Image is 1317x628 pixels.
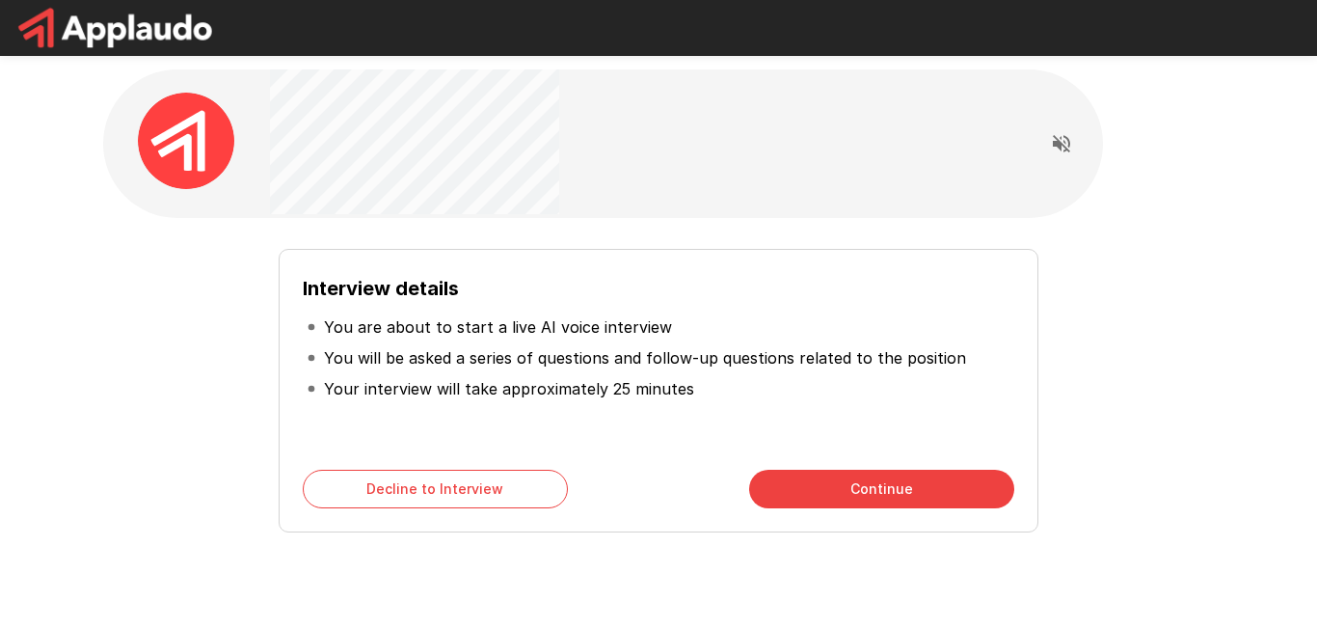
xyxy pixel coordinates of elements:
button: Read questions aloud [1042,124,1081,163]
button: Continue [749,470,1014,508]
b: Interview details [303,277,459,300]
p: You will be asked a series of questions and follow-up questions related to the position [324,346,966,369]
p: Your interview will take approximately 25 minutes [324,377,694,400]
p: You are about to start a live AI voice interview [324,315,672,339]
img: applaudo_avatar.png [138,93,234,189]
button: Decline to Interview [303,470,568,508]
